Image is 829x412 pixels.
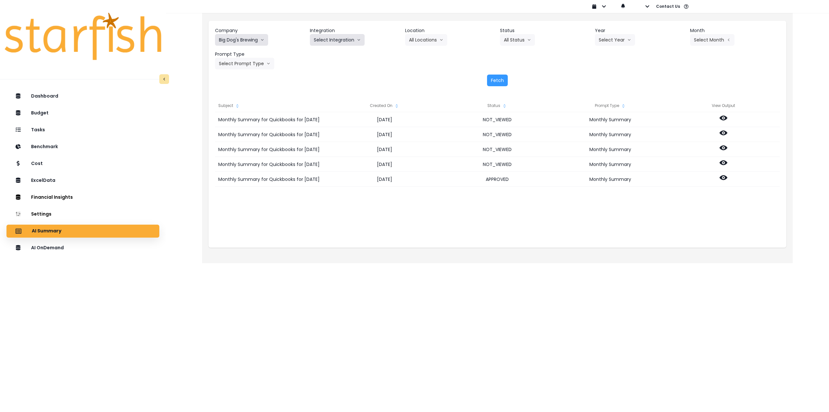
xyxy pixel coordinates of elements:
div: Monthly Summary [554,112,667,127]
div: Monthly Summary for Quickbooks for [DATE] [215,127,328,142]
button: Cost [6,157,159,170]
div: Monthly Summary for Quickbooks for [DATE] [215,157,328,172]
button: Select Integrationarrow down line [310,34,365,46]
div: Monthly Summary for Quickbooks for [DATE] [215,112,328,127]
p: ExcelData [31,178,55,183]
div: NOT_VIEWED [441,142,554,157]
p: Tasks [31,127,45,133]
div: Monthly Summary [554,142,667,157]
div: Monthly Summary for Quickbooks for [DATE] [215,142,328,157]
header: Integration [310,27,400,34]
button: All Statusarrow down line [500,34,535,46]
svg: arrow down line [439,37,443,43]
p: Cost [31,161,43,166]
p: Benchmark [31,144,58,149]
div: Subject [215,99,328,112]
div: [DATE] [328,157,441,172]
svg: sort [394,103,399,109]
button: Settings [6,208,159,221]
header: Company [215,27,305,34]
div: [DATE] [328,127,441,142]
div: Monthly Summary [554,127,667,142]
svg: arrow down line [260,37,264,43]
button: Big Dog's Brewingarrow down line [215,34,268,46]
div: Prompt Type [554,99,667,112]
button: AI Summary [6,225,159,238]
button: Select Yeararrow down line [595,34,635,46]
div: [DATE] [328,172,441,187]
div: NOT_VIEWED [441,157,554,172]
button: Fetch [487,75,508,86]
svg: arrow down line [357,37,361,43]
button: Select Montharrow left line [690,34,734,46]
header: Year [595,27,685,34]
button: Tasks [6,124,159,136]
div: View Output [667,99,780,112]
div: APPROVED [441,172,554,187]
p: AI Summary [32,228,62,234]
svg: sort [621,103,626,109]
div: Monthly Summary [554,157,667,172]
svg: sort [502,103,507,109]
p: Budget [31,110,49,116]
div: NOT_VIEWED [441,112,554,127]
svg: sort [235,103,240,109]
button: All Locationsarrow down line [405,34,447,46]
button: ExcelData [6,174,159,187]
div: [DATE] [328,112,441,127]
div: [DATE] [328,142,441,157]
button: Benchmark [6,140,159,153]
p: Dashboard [31,93,58,99]
button: Select Prompt Typearrow down line [215,58,274,69]
div: Status [441,99,554,112]
button: Dashboard [6,90,159,103]
button: Financial Insights [6,191,159,204]
header: Status [500,27,590,34]
svg: arrow down line [527,37,531,43]
svg: arrow left line [727,37,731,43]
div: Monthly Summary for Quickbooks for [DATE] [215,172,328,187]
header: Location [405,27,495,34]
svg: arrow down line [627,37,631,43]
button: Budget [6,107,159,120]
svg: arrow down line [267,60,270,67]
p: AI OnDemand [31,245,64,251]
div: Created On [328,99,441,112]
button: AI OnDemand [6,241,159,254]
div: Monthly Summary [554,172,667,187]
header: Prompt Type [215,51,305,58]
header: Month [690,27,780,34]
div: NOT_VIEWED [441,127,554,142]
